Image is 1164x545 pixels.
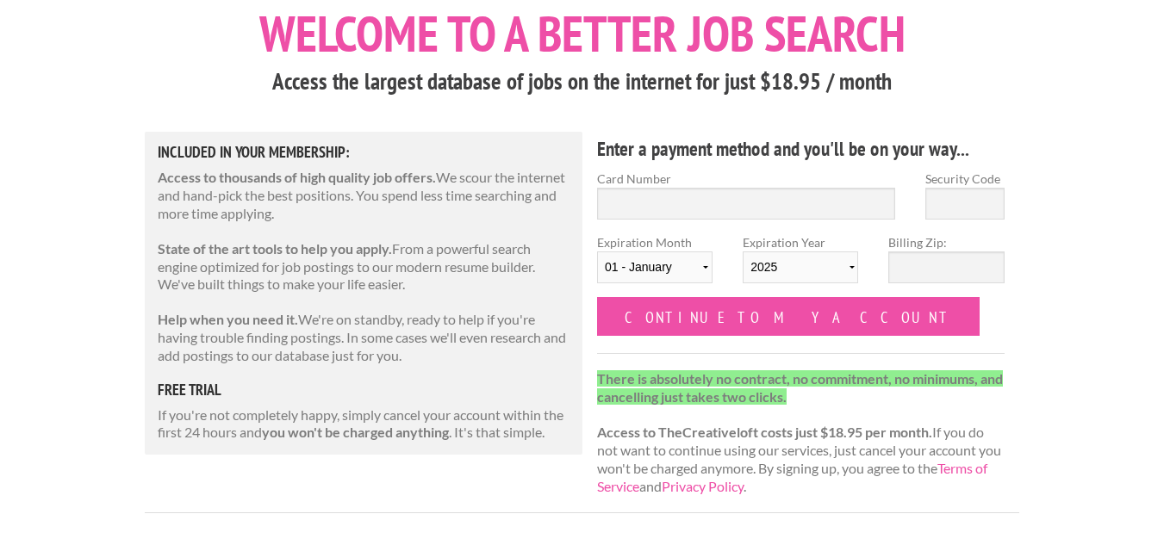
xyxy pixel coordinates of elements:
[158,169,436,185] strong: Access to thousands of high quality job offers.
[145,9,1019,59] h1: Welcome to a better job search
[158,311,570,364] p: We're on standby, ready to help if you're having trouble finding postings. In some cases we'll ev...
[597,460,987,494] a: Terms of Service
[158,145,570,160] h5: Included in Your Membership:
[888,233,1004,251] label: Billing Zip:
[158,311,298,327] strong: Help when you need it.
[158,240,392,257] strong: State of the art tools to help you apply.
[158,169,570,222] p: We scour the internet and hand-pick the best positions. You spend less time searching and more ti...
[743,251,858,283] select: Expiration Year
[597,297,980,336] input: Continue to my account
[597,251,713,283] select: Expiration Month
[597,370,1003,405] strong: There is absolutely no contract, no commitment, no minimums, and cancelling just takes two clicks.
[743,233,858,297] label: Expiration Year
[597,233,713,297] label: Expiration Month
[597,370,1005,496] p: If you do not want to continue using our services, just cancel your account you won't be charged ...
[597,424,932,440] strong: Access to TheCreativeloft costs just $18.95 per month.
[158,406,570,443] p: If you're not completely happy, simply cancel your account within the first 24 hours and . It's t...
[597,170,895,188] label: Card Number
[158,240,570,294] p: From a powerful search engine optimized for job postings to our modern resume builder. We've buil...
[597,135,1005,163] h4: Enter a payment method and you'll be on your way...
[925,170,1005,188] label: Security Code
[158,382,570,398] h5: free trial
[262,424,449,440] strong: you won't be charged anything
[662,478,744,494] a: Privacy Policy
[145,65,1019,98] h3: Access the largest database of jobs on the internet for just $18.95 / month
